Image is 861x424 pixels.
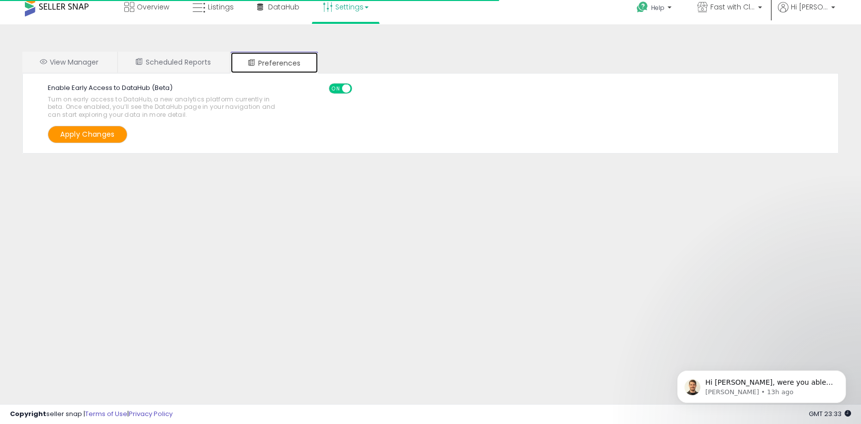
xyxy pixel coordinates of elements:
div: seller snap | | [10,410,173,419]
i: View Manager [40,58,47,65]
p: Message from Elias, sent 13h ago [43,38,172,47]
label: Enable Early Access to DataHub (Beta) [40,84,290,123]
button: Apply Changes [48,126,127,143]
i: Get Help [636,1,649,13]
iframe: Intercom notifications message [662,349,861,419]
span: ON [330,85,342,93]
span: Listings [208,2,234,12]
strong: Copyright [10,409,46,419]
a: Terms of Use [85,409,127,419]
a: Preferences [230,52,318,74]
i: Scheduled Reports [136,58,143,65]
span: Fast with Class [710,2,755,12]
span: Overview [137,2,169,12]
span: Turn on early access to DataHub, a new analytics platform currently in beta. Once enabled, you’ll... [48,95,283,118]
span: DataHub [268,2,299,12]
span: OFF [350,85,366,93]
span: Hi [PERSON_NAME], were you able to receive all the information you needed here? Let me know if th... [43,29,171,77]
a: Hi [PERSON_NAME] [778,2,835,24]
a: Privacy Policy [129,409,173,419]
a: View Manager [22,52,116,73]
span: Hi [PERSON_NAME] [791,2,828,12]
a: Scheduled Reports [118,52,229,73]
i: User Preferences [248,59,255,66]
span: Help [651,3,665,12]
